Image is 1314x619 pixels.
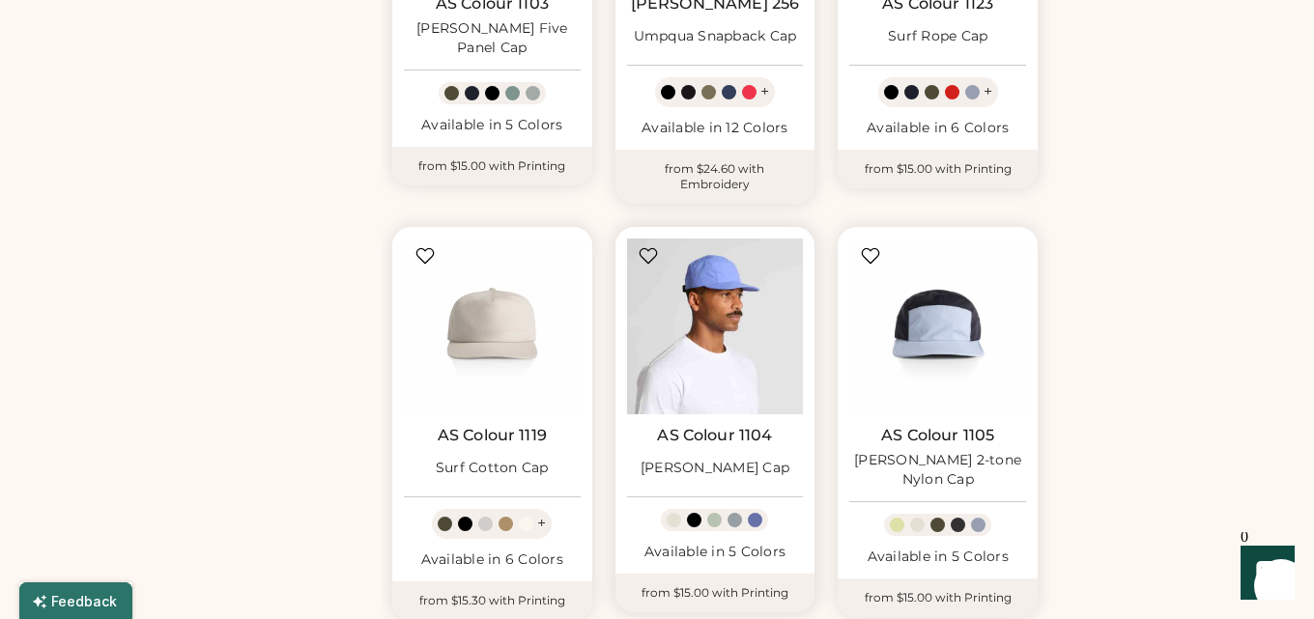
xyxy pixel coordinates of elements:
div: + [537,513,546,534]
div: + [984,81,992,102]
div: Available in 5 Colors [627,543,804,562]
div: Available in 12 Colors [627,119,804,138]
iframe: Front Chat [1222,532,1305,615]
div: Surf Cotton Cap [436,459,549,478]
a: AS Colour 1104 [657,426,772,445]
div: from $15.00 with Printing [838,578,1038,617]
div: [PERSON_NAME] Five Panel Cap [404,19,581,58]
div: Available in 6 Colors [849,119,1026,138]
div: Umpqua Snapback Cap [634,27,797,46]
img: AS Colour 1104 Finn Nylon Cap [627,239,804,415]
div: Available in 5 Colors [849,548,1026,567]
div: [PERSON_NAME] Cap [641,459,789,478]
img: AS Colour 1119 Surf Cotton Cap [404,239,581,415]
div: from $15.00 with Printing [838,150,1038,188]
div: Available in 5 Colors [404,116,581,135]
a: AS Colour 1105 [881,426,994,445]
a: AS Colour 1119 [438,426,547,445]
div: from $15.00 with Printing [392,147,592,185]
div: Available in 6 Colors [404,550,581,570]
div: + [760,81,769,102]
div: Surf Rope Cap [888,27,987,46]
div: from $15.00 with Printing [615,574,815,612]
div: [PERSON_NAME] 2-tone Nylon Cap [849,451,1026,490]
div: from $24.60 with Embroidery [615,150,815,204]
img: AS Colour 1105 Finn 2-tone Nylon Cap [849,239,1026,415]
